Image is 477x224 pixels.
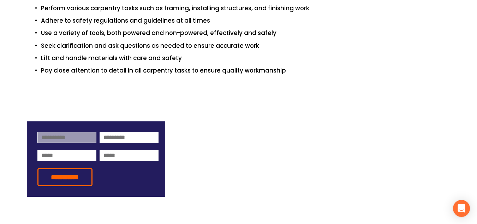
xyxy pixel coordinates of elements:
p: Adhere to safety regulations and guidelines at all times [41,16,451,25]
p: Pay close attention to detail in all carpentry tasks to ensure quality workmanship [41,66,451,75]
p: Seek clarification and ask questions as needed to ensure accurate work [41,41,451,51]
p: Lift and handle materials with care and safety [41,53,451,63]
div: Open Intercom Messenger [453,200,470,217]
p: Use a variety of tools, both powered and non-powered, effectively and safely [41,28,451,38]
p: Perform various carpentry tasks such as framing, installing structures, and finishing work [41,4,451,13]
